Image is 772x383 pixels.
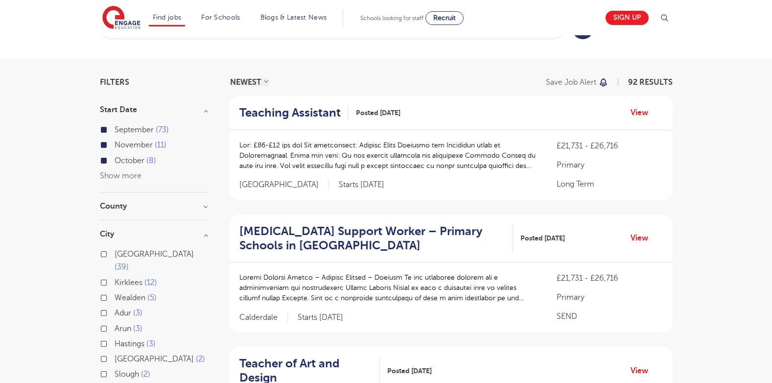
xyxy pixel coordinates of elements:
img: Engage Education [102,6,140,30]
span: 8 [146,156,156,165]
p: Loremi Dolorsi Ametco – Adipisc Elitsed – Doeiusm Te inc utlaboree dolorem ali e adminimveniam qu... [239,272,538,303]
input: [GEOGRAPHIC_DATA] 2 [115,355,121,361]
span: [GEOGRAPHIC_DATA] [115,355,194,363]
button: Save job alert [546,78,609,86]
input: October 8 [115,156,121,163]
span: 2 [141,370,150,379]
p: Save job alert [546,78,596,86]
input: Slough 2 [115,370,121,376]
span: October [115,156,144,165]
span: 92 RESULTS [628,78,673,87]
span: November [115,141,153,149]
a: Teaching Assistant [239,106,349,120]
span: 11 [155,141,166,149]
a: Blogs & Latest News [260,14,327,21]
button: Show more [100,171,141,180]
input: November 11 [115,141,121,147]
input: Arun 3 [115,324,121,331]
input: Hastings 3 [115,339,121,346]
span: Posted [DATE] [520,233,565,243]
span: Kirklees [115,278,142,287]
h2: [MEDICAL_DATA] Support Worker – Primary Schools in [GEOGRAPHIC_DATA] [239,224,505,253]
span: Filters [100,78,129,86]
p: Starts [DATE] [339,180,384,190]
a: View [631,232,655,244]
span: Adur [115,309,131,317]
p: SEND [557,311,662,322]
h3: County [100,202,208,210]
a: Find jobs [153,14,182,21]
input: Wealden 5 [115,293,121,300]
input: Adur 3 [115,309,121,315]
a: View [631,106,655,119]
p: Long Term [557,178,662,190]
h3: City [100,230,208,238]
p: Lor: £86-£12 ips dol Sit ametconsect: Adipisc Elits Doeiusmo tem Incididun utlab et Doloremagnaal... [239,140,538,171]
span: 5 [147,293,157,302]
p: £21,731 - £26,716 [557,140,662,152]
span: 12 [144,278,157,287]
input: September 73 [115,125,121,132]
span: [GEOGRAPHIC_DATA] [115,250,194,259]
span: 3 [133,324,142,333]
a: [MEDICAL_DATA] Support Worker – Primary Schools in [GEOGRAPHIC_DATA] [239,224,513,253]
p: Starts [DATE] [298,312,343,323]
h3: Start Date [100,106,208,114]
input: [GEOGRAPHIC_DATA] 39 [115,250,121,256]
span: Calderdale [239,312,288,323]
span: Posted [DATE] [387,366,432,376]
span: Recruit [433,14,456,22]
span: 73 [156,125,169,134]
span: Wealden [115,293,145,302]
p: Primary [557,159,662,171]
span: Slough [115,370,139,379]
span: Hastings [115,339,144,348]
a: View [631,364,655,377]
a: For Schools [201,14,240,21]
span: [GEOGRAPHIC_DATA] [239,180,329,190]
h2: Teaching Assistant [239,106,341,120]
span: 3 [133,309,142,317]
span: 2 [196,355,205,363]
span: 3 [146,339,156,348]
p: £21,731 - £26,716 [557,272,662,284]
input: Kirklees 12 [115,278,121,285]
a: Sign up [606,11,649,25]
span: Posted [DATE] [356,108,400,118]
a: Recruit [425,11,464,25]
span: Arun [115,324,131,333]
span: September [115,125,154,134]
p: Primary [557,291,662,303]
span: Schools looking for staff [360,15,423,22]
span: 39 [115,263,129,271]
